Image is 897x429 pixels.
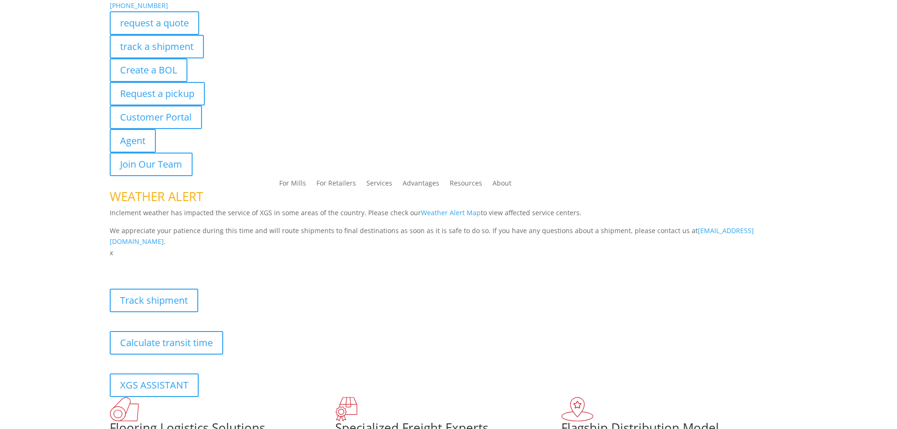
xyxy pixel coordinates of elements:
a: XGS ASSISTANT [110,373,199,397]
a: Weather Alert Map [421,208,481,217]
a: Advantages [403,180,439,190]
a: Request a pickup [110,82,205,105]
span: WEATHER ALERT [110,188,203,205]
a: Resources [450,180,482,190]
p: We appreciate your patience during this time and will route shipments to final destinations as so... [110,225,788,248]
a: Customer Portal [110,105,202,129]
p: Inclement weather has impacted the service of XGS in some areas of the country. Please check our ... [110,207,788,225]
a: Agent [110,129,156,153]
img: xgs-icon-total-supply-chain-intelligence-red [110,397,139,421]
a: Track shipment [110,289,198,312]
a: About [493,180,511,190]
a: track a shipment [110,35,204,58]
a: Join Our Team [110,153,193,176]
a: Calculate transit time [110,331,223,355]
a: [PHONE_NUMBER] [110,1,168,10]
a: Services [366,180,392,190]
a: Create a BOL [110,58,187,82]
img: xgs-icon-flagship-distribution-model-red [561,397,594,421]
b: Visibility, transparency, and control for your entire supply chain. [110,260,320,269]
p: x [110,247,788,259]
a: For Retailers [316,180,356,190]
img: xgs-icon-focused-on-flooring-red [335,397,357,421]
a: For Mills [279,180,306,190]
a: request a quote [110,11,199,35]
